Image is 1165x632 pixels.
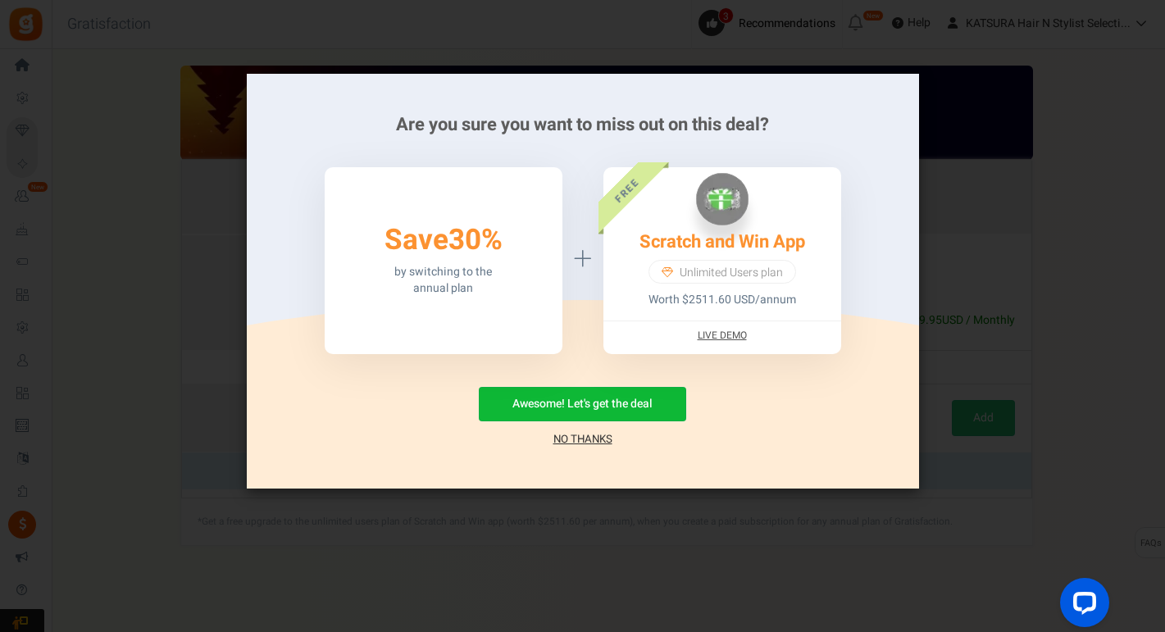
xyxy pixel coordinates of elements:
[553,431,612,448] a: No Thanks
[639,229,805,255] a: Scratch and Win App
[698,329,747,343] a: Live Demo
[448,219,503,261] span: 30%
[271,115,894,134] h2: Are you sure you want to miss out on this deal?
[385,225,503,257] h3: Save
[479,387,686,421] button: Awesome! Let's get the deal
[680,265,783,281] span: Unlimited Users plan
[648,292,796,308] p: Worth $2511.60 USD/annum
[574,138,677,241] div: FREE
[696,173,749,225] img: Scratch and Win
[394,264,492,297] p: by switching to the annual plan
